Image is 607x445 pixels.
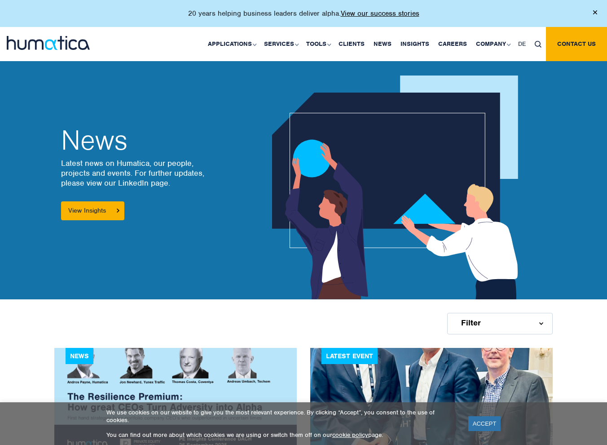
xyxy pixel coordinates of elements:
[341,9,419,18] a: View our success stories
[260,27,302,61] a: Services
[61,201,124,220] a: View Insights
[117,209,119,213] img: arrowicon
[535,41,541,48] img: search_icon
[396,27,434,61] a: Insights
[61,127,211,154] h2: News
[66,348,93,364] div: News
[471,27,514,61] a: Company
[272,76,526,299] img: news_ban1
[302,27,334,61] a: Tools
[468,416,501,431] a: ACCEPT
[369,27,396,61] a: News
[7,36,90,50] img: logo
[203,27,260,61] a: Applications
[461,319,481,326] span: Filter
[106,431,457,439] p: You can find out more about which cookies we are using or switch them off on our page.
[334,27,369,61] a: Clients
[106,409,457,424] p: We use cookies on our website to give you the most relevant experience. By clicking “Accept”, you...
[514,27,530,61] a: DE
[546,27,607,61] a: Contact us
[332,431,368,439] a: cookie policy
[434,27,471,61] a: Careers
[61,158,211,188] p: Latest news on Humatica, our people, projects and events. For further updates, please view our Li...
[539,322,543,325] img: d_arroww
[188,9,419,18] p: 20 years helping business leaders deliver alpha.
[321,348,378,364] div: Latest Event
[518,40,526,48] span: DE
